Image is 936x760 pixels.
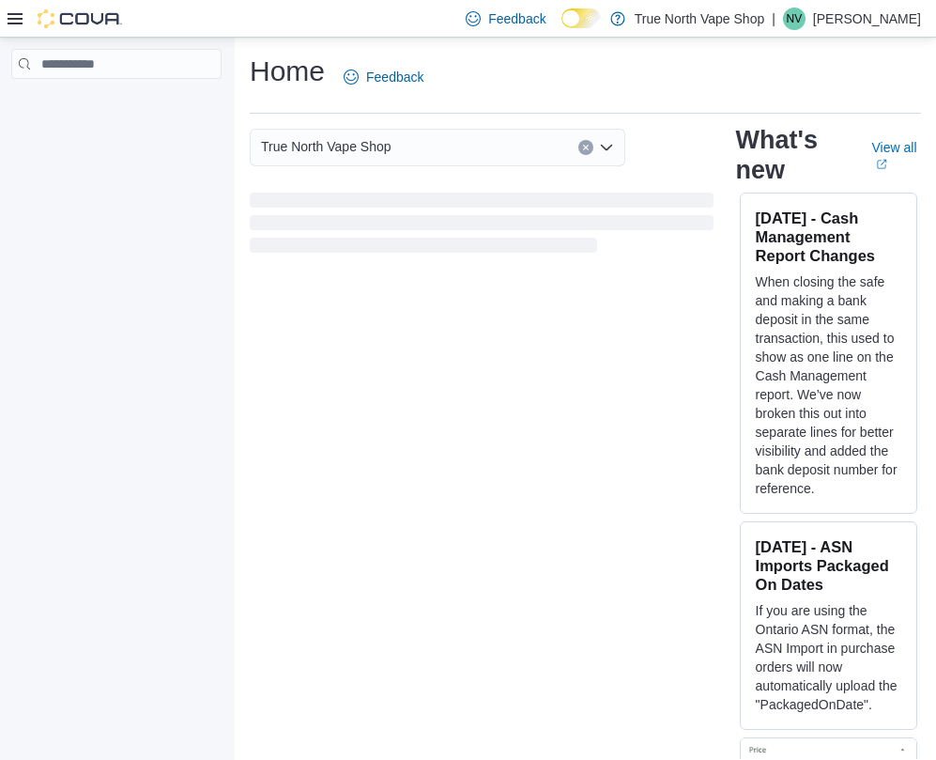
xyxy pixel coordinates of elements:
div: Nancy Vape [783,8,806,30]
span: Feedback [366,68,423,86]
p: [PERSON_NAME] [813,8,921,30]
span: Loading [250,196,714,256]
h2: What's new [736,125,850,185]
svg: External link [876,159,887,170]
button: Open list of options [599,140,614,155]
p: If you are using the Ontario ASN format, the ASN Import in purchase orders will now automatically... [756,601,901,714]
p: True North Vape Shop [635,8,765,30]
button: Clear input [578,140,593,155]
nav: Complex example [11,83,222,128]
input: Dark Mode [561,8,601,28]
img: Cova [38,9,122,28]
h3: [DATE] - ASN Imports Packaged On Dates [756,537,901,594]
a: Feedback [336,58,431,96]
p: | [772,8,775,30]
span: NV [787,8,803,30]
span: Feedback [488,9,545,28]
a: View allExternal link [872,140,922,170]
span: True North Vape Shop [261,135,391,158]
h3: [DATE] - Cash Management Report Changes [756,209,901,265]
p: When closing the safe and making a bank deposit in the same transaction, this used to show as one... [756,272,901,498]
h1: Home [250,53,325,90]
span: Dark Mode [561,28,562,29]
